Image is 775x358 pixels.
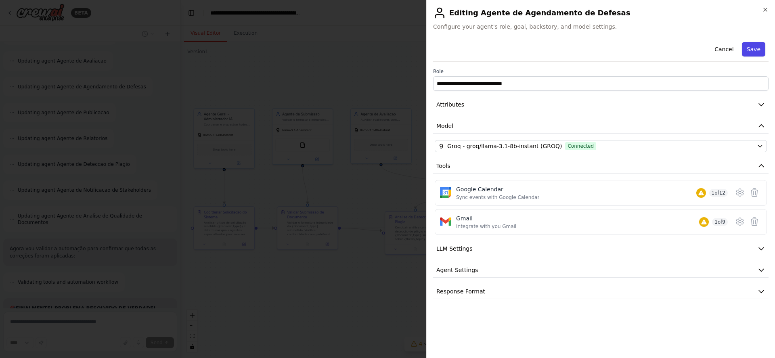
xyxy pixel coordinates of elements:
[436,122,453,130] span: Model
[733,185,747,200] button: Configure tool
[433,68,769,75] label: Role
[456,194,539,201] div: Sync events with Google Calendar
[440,187,451,198] img: Google Calendar
[747,214,762,229] button: Delete tool
[433,6,769,19] h2: Editing Agente de Agendamento de Defesas
[435,140,767,152] button: Groq - groq/llama-3.1-8b-instant (GROQ)Connected
[436,162,450,170] span: Tools
[436,266,478,274] span: Agent Settings
[742,42,765,57] button: Save
[436,100,464,109] span: Attributes
[433,263,769,278] button: Agent Settings
[433,284,769,299] button: Response Format
[733,214,747,229] button: Configure tool
[433,159,769,174] button: Tools
[433,23,769,31] span: Configure your agent's role, goal, backstory, and model settings.
[456,185,539,193] div: Google Calendar
[710,42,738,57] button: Cancel
[456,223,516,230] div: Integrate with you Gmail
[747,185,762,200] button: Delete tool
[440,216,451,227] img: Gmail
[433,97,769,112] button: Attributes
[456,214,516,222] div: Gmail
[433,241,769,256] button: LLM Settings
[436,287,485,295] span: Response Format
[447,142,562,150] span: Groq - groq/llama-3.1-8b-instant (GROQ)
[712,218,728,226] span: 1 of 9
[436,245,473,253] span: LLM Settings
[709,189,728,197] span: 1 of 12
[433,119,769,134] button: Model
[565,142,596,150] span: Connected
